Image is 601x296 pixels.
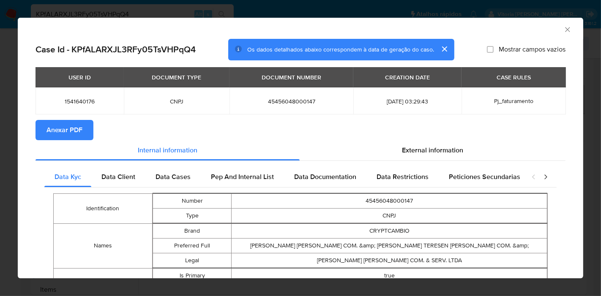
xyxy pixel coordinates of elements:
[54,223,153,268] td: Names
[36,44,196,55] h2: Case Id - KPfALARXJL3RFy05TsVHPqQ4
[402,145,463,155] span: External information
[156,172,191,182] span: Data Cases
[232,238,547,253] td: [PERSON_NAME] [PERSON_NAME] COM. &amp; [PERSON_NAME] TERESEN [PERSON_NAME] COM. &amp;
[36,120,93,140] button: Anexar PDF
[54,193,153,223] td: Identification
[18,18,583,278] div: closure-recommendation-modal
[232,253,547,268] td: [PERSON_NAME] [PERSON_NAME] COM. & SERV. LTDA
[232,268,547,283] td: true
[232,208,547,223] td: CNPJ
[377,172,429,182] span: Data Restrictions
[257,70,326,84] div: DOCUMENT NUMBER
[55,172,81,182] span: Data Kyc
[211,172,274,182] span: Pep And Internal List
[36,140,565,160] div: Detailed info
[153,253,232,268] td: Legal
[46,121,82,139] span: Anexar PDF
[449,172,520,182] span: Peticiones Secundarias
[138,145,197,155] span: Internal information
[499,45,565,54] span: Mostrar campos vazios
[153,208,232,223] td: Type
[101,172,135,182] span: Data Client
[232,223,547,238] td: CRYPTCAMBIO
[487,46,494,53] input: Mostrar campos vazios
[380,70,435,84] div: CREATION DATE
[63,70,96,84] div: USER ID
[494,97,533,105] span: Pj_faturamento
[294,172,356,182] span: Data Documentation
[153,223,232,238] td: Brand
[134,98,220,105] span: CNPJ
[46,98,114,105] span: 1541640176
[153,238,232,253] td: Preferred Full
[434,39,454,59] button: cerrar
[44,167,523,187] div: Detailed internal info
[363,98,451,105] span: [DATE] 03:29:43
[492,70,536,84] div: CASE RULES
[153,268,232,283] td: Is Primary
[232,193,547,208] td: 45456048000147
[153,193,232,208] td: Number
[563,25,571,33] button: Fechar a janela
[147,70,206,84] div: DOCUMENT TYPE
[240,98,343,105] span: 45456048000147
[247,45,434,54] span: Os dados detalhados abaixo correspondem à data de geração do caso.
